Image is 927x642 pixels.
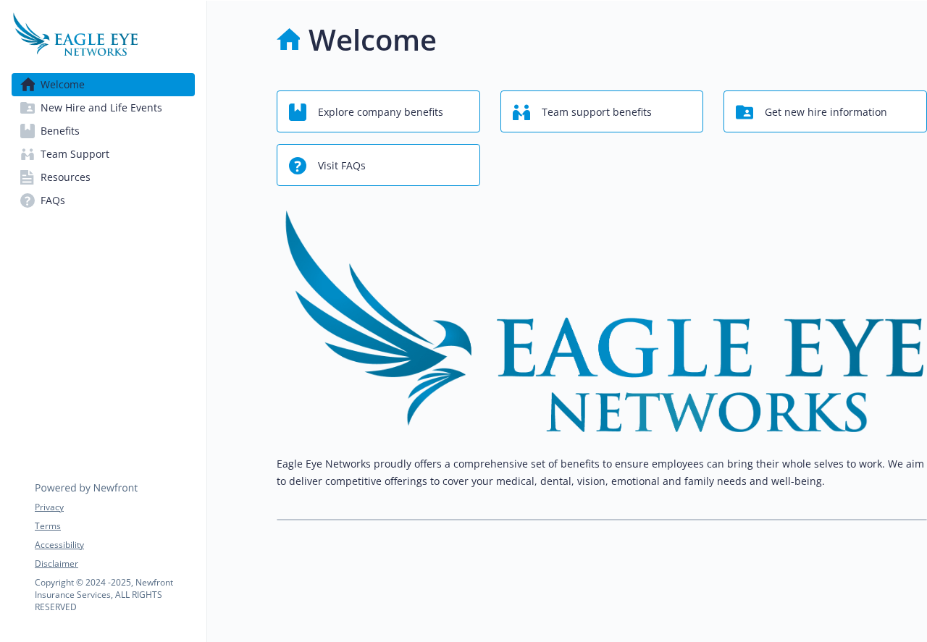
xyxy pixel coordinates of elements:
[41,119,80,143] span: Benefits
[309,18,437,62] h1: Welcome
[35,538,194,552] a: Accessibility
[35,557,194,570] a: Disclaimer
[12,96,195,119] a: New Hire and Life Events
[723,90,927,132] button: Get new hire information
[318,98,443,126] span: Explore company benefits
[41,96,162,119] span: New Hire and Life Events
[277,455,927,490] p: Eagle Eye Networks proudly offers a comprehensive set of benefits to ensure employees can bring t...
[12,166,195,189] a: Resources
[35,576,194,613] p: Copyright © 2024 - 2025 , Newfront Insurance Services, ALL RIGHTS RESERVED
[35,501,194,514] a: Privacy
[12,189,195,212] a: FAQs
[41,189,65,212] span: FAQs
[41,143,109,166] span: Team Support
[12,143,195,166] a: Team Support
[277,90,480,132] button: Explore company benefits
[500,90,704,132] button: Team support benefits
[542,98,652,126] span: Team support benefits
[41,166,91,189] span: Resources
[41,73,85,96] span: Welcome
[12,119,195,143] a: Benefits
[765,98,887,126] span: Get new hire information
[277,144,480,186] button: Visit FAQs
[12,73,195,96] a: Welcome
[277,209,927,432] img: overview page banner
[35,520,194,533] a: Terms
[318,152,366,179] span: Visit FAQs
